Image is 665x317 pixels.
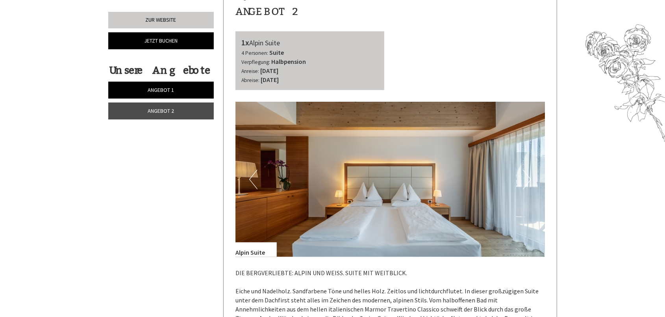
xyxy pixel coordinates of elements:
div: Alpin Suite [235,242,277,257]
small: 4 Personen: [241,50,268,56]
button: Previous [249,170,257,189]
div: Angebot 2 [235,4,299,19]
span: Angebot 1 [148,86,174,93]
img: image [235,102,545,257]
b: 1x [241,37,249,47]
a: Zur Website [108,12,214,28]
b: Suite [269,48,284,56]
span: Angebot 2 [148,107,174,114]
small: Abreise: [241,77,259,84]
b: Halbpension [271,58,306,65]
small: Anreise: [241,68,259,75]
a: Jetzt buchen [108,32,214,49]
button: Next [523,170,531,189]
b: [DATE] [260,67,278,75]
small: Verpflegung: [241,59,270,65]
b: [DATE] [261,76,279,84]
div: Alpin Suite [241,37,378,48]
div: Unsere Angebote [108,63,211,78]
